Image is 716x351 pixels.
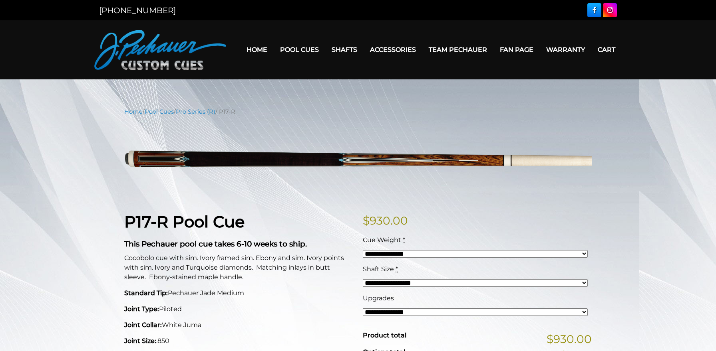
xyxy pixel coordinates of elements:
[124,336,353,346] p: .850
[124,212,245,231] strong: P17-R Pool Cue
[547,331,592,347] span: $930.00
[124,107,592,116] nav: Breadcrumb
[124,289,168,297] strong: Standard Tip:
[274,39,325,60] a: Pool Cues
[124,122,592,200] img: P17-N.png
[422,39,493,60] a: Team Pechauer
[403,236,405,244] abbr: required
[124,321,162,329] strong: Joint Collar:
[493,39,540,60] a: Fan Page
[396,265,398,273] abbr: required
[364,39,422,60] a: Accessories
[124,108,143,115] a: Home
[363,236,401,244] span: Cue Weight
[124,253,353,282] p: Cocobolo cue with sim. Ivory framed sim. Ebony and sim. Ivory points with sim. Ivory and Turquois...
[124,305,159,313] strong: Joint Type:
[124,239,307,248] strong: This Pechauer pool cue takes 6-10 weeks to ship.
[176,108,215,115] a: Pro Series (R)
[363,265,394,273] span: Shaft Size
[124,320,353,330] p: White Juma
[363,214,408,227] bdi: 930.00
[124,304,353,314] p: Piloted
[591,39,622,60] a: Cart
[94,30,226,70] img: Pechauer Custom Cues
[99,6,176,15] a: [PHONE_NUMBER]
[145,108,174,115] a: Pool Cues
[124,337,156,345] strong: Joint Size:
[325,39,364,60] a: Shafts
[363,214,370,227] span: $
[240,39,274,60] a: Home
[540,39,591,60] a: Warranty
[363,331,406,339] span: Product total
[124,288,353,298] p: Pechauer Jade Medium
[363,294,394,302] span: Upgrades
